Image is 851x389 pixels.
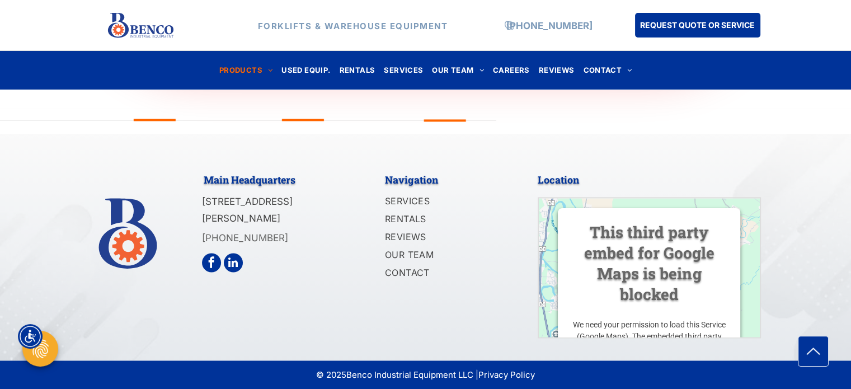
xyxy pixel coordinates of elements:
[478,369,535,380] a: Privacy Policy
[385,247,506,265] a: OUR TEAM
[202,196,293,224] span: [STREET_ADDRESS][PERSON_NAME]
[571,221,727,304] h3: This third party embed for Google Maps is being blocked
[204,173,295,186] span: Main Headquarters
[215,63,278,78] a: PRODUCTS
[277,63,335,78] a: USED EQUIP.
[534,63,579,78] a: REVIEWS
[385,265,506,283] a: CONTACT
[385,193,506,211] a: SERVICES
[538,173,579,186] span: Location
[640,15,755,35] span: REQUEST QUOTE OR SERVICE
[346,369,535,380] span: Benco Industrial Equipment LLC |
[506,20,593,31] a: [PHONE_NUMBER]
[202,232,288,243] a: [PHONE_NUMBER]
[258,20,448,31] strong: FORKLIFTS & WAREHOUSE EQUIPMENT
[579,63,636,78] a: CONTACT
[385,229,506,247] a: REVIEWS
[379,63,427,78] a: SERVICES
[427,63,488,78] a: OUR TEAM
[488,63,534,78] a: CAREERS
[202,253,221,272] a: facebook
[385,211,506,229] a: RENTALS
[224,253,243,272] a: linkedin
[335,63,380,78] a: RENTALS
[539,198,760,377] img: Google maps preview image
[635,13,760,38] a: REQUEST QUOTE OR SERVICE
[18,324,43,349] div: Accessibility Menu
[571,318,727,377] p: We need your permission to load this Service (Google Maps). The embedded third party Service is n...
[316,369,346,382] span: © 2025
[385,173,438,186] span: Navigation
